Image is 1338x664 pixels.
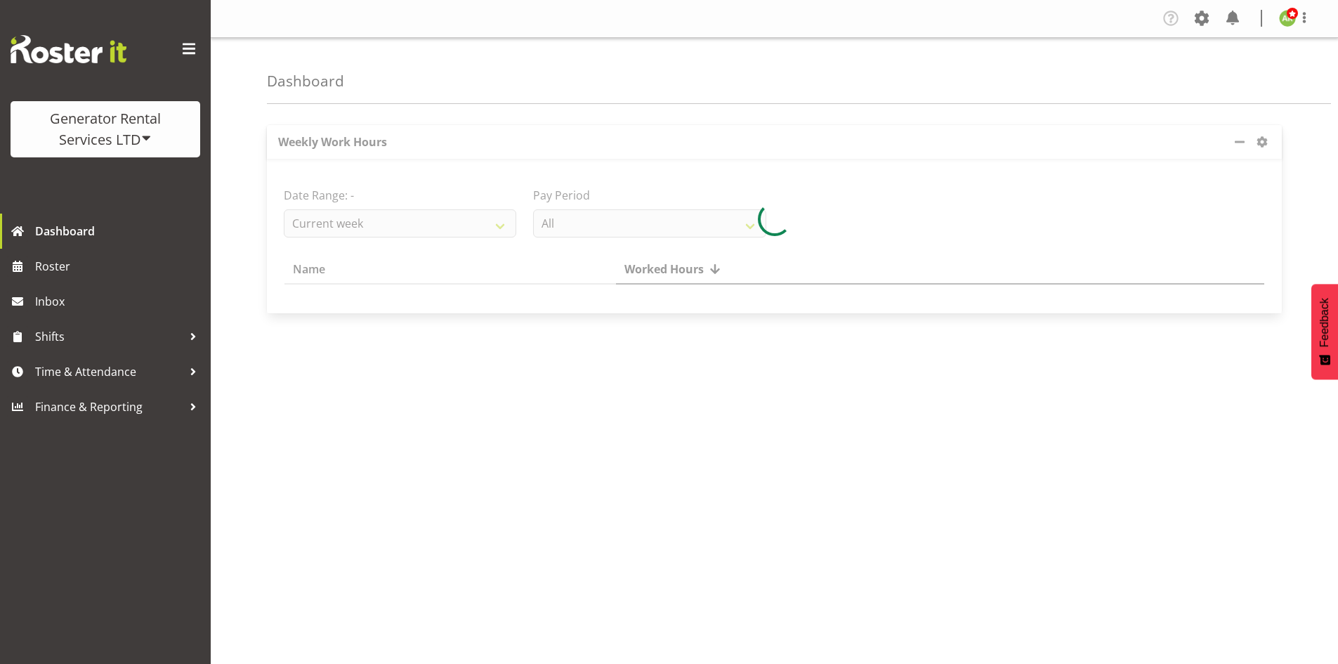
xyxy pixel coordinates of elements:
span: Time & Attendance [35,361,183,382]
span: Shifts [35,326,183,347]
h4: Dashboard [267,73,344,89]
span: Inbox [35,291,204,312]
span: Roster [35,256,204,277]
img: Rosterit website logo [11,35,126,63]
span: Dashboard [35,221,204,242]
span: Feedback [1318,298,1331,347]
button: Feedback - Show survey [1311,284,1338,379]
div: Generator Rental Services LTD [25,108,186,150]
span: Finance & Reporting [35,396,183,417]
img: angela-kerrigan9606.jpg [1279,10,1296,27]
